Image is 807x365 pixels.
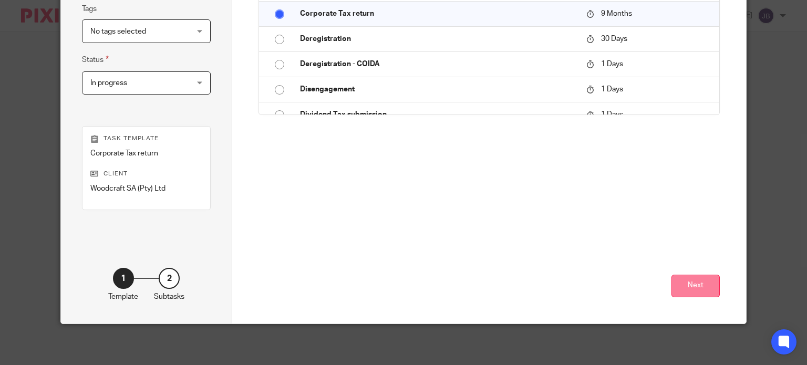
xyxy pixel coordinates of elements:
p: Corporate Tax return [300,8,576,19]
span: No tags selected [90,28,146,35]
span: 30 Days [601,35,627,43]
p: Deregistration [300,34,576,44]
p: Client [90,170,202,178]
span: 9 Months [601,10,632,17]
p: Deregistration - COIDA [300,59,576,69]
p: Task template [90,134,202,143]
label: Status [82,54,109,66]
p: Template [108,291,138,302]
label: Tags [82,4,97,14]
p: Woodcraft SA (Pty) Ltd [90,183,202,194]
p: Corporate Tax return [90,148,202,159]
span: In progress [90,79,127,87]
div: 1 [113,268,134,289]
span: 1 Days [601,60,623,68]
p: Disengagement [300,84,576,95]
p: Dividend Tax submission [300,109,576,120]
button: Next [671,275,720,297]
span: 1 Days [601,111,623,118]
div: 2 [159,268,180,289]
p: Subtasks [154,291,184,302]
span: 1 Days [601,86,623,93]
